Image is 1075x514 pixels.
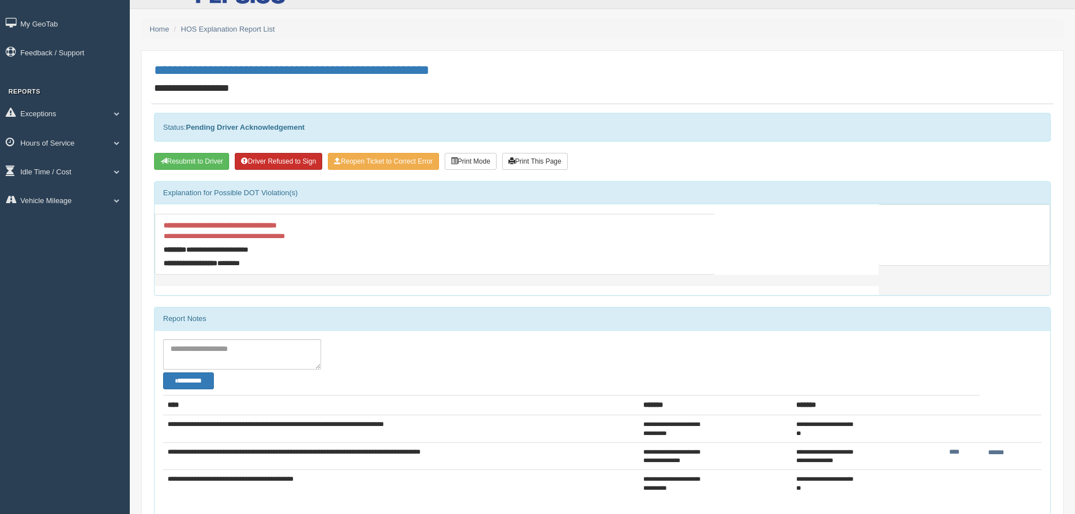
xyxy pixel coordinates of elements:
[181,25,275,33] a: HOS Explanation Report List
[154,113,1051,142] div: Status:
[328,153,439,170] button: Reopen Ticket
[186,123,304,131] strong: Pending Driver Acknowledgement
[154,153,229,170] button: Resubmit To Driver
[155,182,1050,204] div: Explanation for Possible DOT Violation(s)
[150,25,169,33] a: Home
[502,153,568,170] button: Print This Page
[445,153,497,170] button: Print Mode
[155,307,1050,330] div: Report Notes
[163,372,214,389] button: Change Filter Options
[235,153,322,170] button: Driver Refused to Sign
